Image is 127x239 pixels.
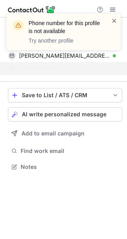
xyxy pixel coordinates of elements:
button: Add to email campaign [8,126,122,141]
span: Notes [21,163,119,170]
img: warning [12,19,25,32]
header: Phone number for this profile is not available [29,19,102,35]
img: ContactOut v5.3.10 [8,5,56,14]
span: AI write personalized message [22,111,106,118]
button: save-profile-one-click [8,88,122,102]
div: Save to List / ATS / CRM [22,92,108,98]
button: Find work email [8,145,122,157]
span: Find work email [21,147,119,155]
span: Add to email campaign [21,130,85,137]
button: AI write personalized message [8,107,122,121]
p: Try another profile [29,37,102,45]
button: Notes [8,161,122,172]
